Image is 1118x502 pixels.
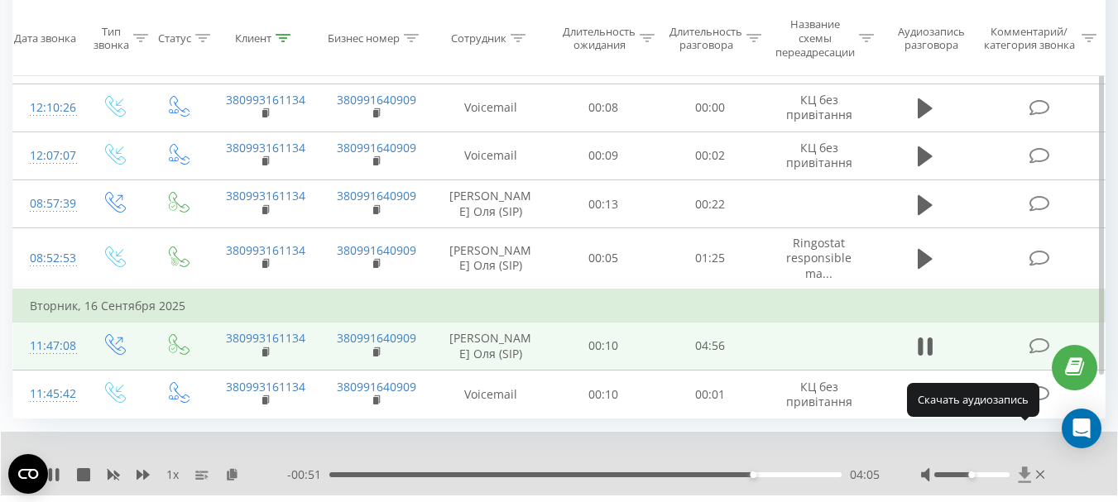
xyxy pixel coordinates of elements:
[550,322,657,370] td: 00:10
[750,471,756,478] div: Accessibility label
[550,84,657,131] td: 00:08
[451,31,506,45] div: Сотрудник
[431,228,550,289] td: [PERSON_NAME] Оля (SIP)
[669,24,742,52] div: Длительность разговора
[890,24,973,52] div: Аудиозапись разговора
[226,140,305,155] a: 380993161134
[1062,409,1101,448] div: Open Intercom Messenger
[431,371,550,418] td: Voicemail
[657,131,764,179] td: 00:02
[337,330,416,346] a: 380991640909
[657,371,764,418] td: 00:01
[550,228,657,289] td: 00:05
[337,140,416,155] a: 380991640909
[337,188,416,203] a: 380991640909
[764,131,875,179] td: КЦ без привітання
[968,471,975,478] div: Accessibility label
[226,379,305,394] a: 380993161134
[657,228,764,289] td: 01:25
[30,378,65,410] div: 11:45:42
[337,379,416,394] a: 380991640909
[94,24,129,52] div: Тип звонка
[226,188,305,203] a: 380993161134
[166,466,179,483] span: 1 x
[14,31,76,45] div: Дата звонка
[337,92,416,108] a: 380991640909
[30,188,65,220] div: 08:57:39
[431,84,550,131] td: Voicemail
[431,322,550,370] td: [PERSON_NAME] Оля (SIP)
[764,84,875,131] td: КЦ без привітання
[337,242,416,258] a: 380991640909
[13,289,1106,323] td: Вторник, 16 Сентября 2025
[550,371,657,418] td: 00:10
[8,454,48,494] button: Open CMP widget
[907,383,1039,416] div: Скачать аудиозапись
[786,235,852,280] span: Ringostat responsible ma...
[30,92,65,124] div: 12:10:26
[775,17,855,60] div: Название схемы переадресации
[30,242,65,275] div: 08:52:53
[226,92,305,108] a: 380993161134
[981,24,1077,52] div: Комментарий/категория звонка
[850,466,880,483] span: 04:05
[550,131,657,179] td: 00:09
[30,140,65,172] div: 12:07:07
[563,24,636,52] div: Длительность ожидания
[287,466,329,483] span: - 00:51
[158,31,191,45] div: Статус
[764,371,875,418] td: КЦ без привітання
[30,330,65,362] div: 11:47:08
[431,180,550,228] td: [PERSON_NAME] Оля (SIP)
[550,180,657,228] td: 00:13
[657,322,764,370] td: 04:56
[226,330,305,346] a: 380993161134
[235,31,271,45] div: Клиент
[328,31,400,45] div: Бизнес номер
[226,242,305,258] a: 380993161134
[657,84,764,131] td: 00:00
[431,131,550,179] td: Voicemail
[657,180,764,228] td: 00:22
